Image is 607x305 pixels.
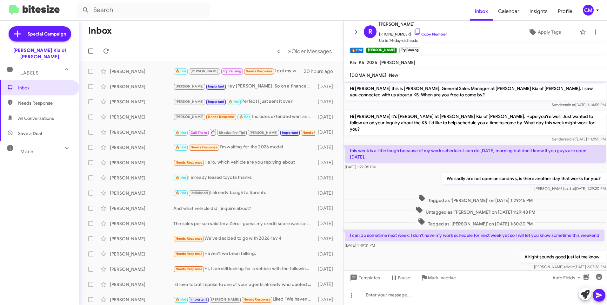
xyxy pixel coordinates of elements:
span: Important [282,131,298,135]
button: Next [284,45,336,58]
div: [DATE] [315,114,338,120]
span: Inbox [18,85,72,91]
span: Kia [350,60,356,65]
span: said at [564,186,575,191]
span: Important [190,297,207,302]
a: Special Campaign [9,26,71,42]
div: [PERSON_NAME] [110,99,173,105]
span: [PERSON_NAME] [DATE] 2:07:36 PM [534,264,606,269]
small: Try Pausing [399,48,420,53]
nav: Page navigation example [274,45,336,58]
div: Haven't we been talking. [173,250,315,257]
div: [DATE] [315,129,338,135]
span: Up to 14-day-old leads [379,37,447,44]
span: said at [564,102,575,107]
span: Apply Tags [538,26,561,38]
span: Needs Response [246,69,273,73]
div: [DATE] [315,205,338,211]
p: We sadly are not open on sundays, is there another day that works for you? [442,173,606,184]
div: [DATE] [315,266,338,272]
span: Needs Response [18,100,72,106]
div: 20 hours ago [304,68,338,75]
a: Copy Number [414,32,447,36]
span: Needs Response [243,297,270,302]
span: R [368,27,372,37]
span: Older Messages [291,48,332,55]
span: [PHONE_NUMBER] [379,28,447,37]
div: [PERSON_NAME] [110,144,173,151]
div: I already leased toyota thanks [173,174,315,181]
button: Mark Inactive [415,272,461,283]
div: [DATE] [315,175,338,181]
div: [DATE] [315,251,338,257]
span: Needs Response [190,145,217,149]
div: [PERSON_NAME] [110,129,173,135]
div: [PERSON_NAME] [110,190,173,196]
div: [PERSON_NAME] [110,266,173,272]
span: Needs Response [176,267,203,271]
div: Perfect I just sent it over. [173,98,315,105]
button: Auto Fields [547,272,588,283]
p: Alright sounds good just let me know! [519,251,606,263]
div: [PERSON_NAME] [110,68,173,75]
button: CM [577,5,600,16]
div: [DATE] [315,190,338,196]
span: » [288,47,291,55]
span: [DATE] 1:49:31 PM [345,243,375,248]
a: Inbox [470,2,493,21]
span: [PERSON_NAME] [379,20,447,28]
span: Needs Response [176,237,203,241]
div: Hey [PERSON_NAME], So on a finance that Sportage we could keep you below 600 a month with about $... [173,83,315,90]
span: Call Them [190,131,207,135]
div: The sales person said Im a Zero I guess my credit score was so low I couldnt leave the lot with a... [173,220,315,227]
div: [DATE] [315,296,338,303]
span: Try Pausing [223,69,241,73]
span: Needs Response [176,160,203,165]
div: Liked “We haven't put it on our lot yet; it's supposed to be priced in the mid-30s.” [173,296,315,303]
div: We've decided to go with 2026 rav 4 [173,235,315,242]
p: this week is a little tough because of my work schedule. I can do [DATE] morning but don't know i... [345,145,606,163]
input: Search [77,3,210,18]
div: [PERSON_NAME] [110,251,173,257]
p: Hi [PERSON_NAME] this is [PERSON_NAME], General Sales Manager at [PERSON_NAME] Kia of [PERSON_NAM... [345,83,606,101]
span: Mark Inactive [428,272,456,283]
span: Sender [DATE] 1:14:55 PM [552,102,606,107]
span: K5 [359,60,364,65]
div: I’d love to but I spoke to one of your agents already who quoted me $650 with nothing out of pock... [173,281,315,288]
div: [PERSON_NAME] [110,83,173,90]
div: [PERSON_NAME] [110,114,173,120]
div: Hello, which vehicle are you replying about [173,159,315,166]
span: Auto Fields [552,272,583,283]
small: 🔥 Hot [350,48,364,53]
span: 🔥 Hot [176,191,186,195]
a: Calendar [493,2,524,21]
span: [DATE] 1:27:05 PM [345,165,376,169]
span: Important [208,100,224,104]
div: Includes extended warranty [173,113,315,120]
button: Templates [344,272,385,283]
span: 🔥 Hot [229,100,239,104]
span: Labels [20,70,39,76]
div: [PERSON_NAME] [110,236,173,242]
span: All Conversations [18,115,54,121]
span: More [20,149,33,154]
span: Special Campaign [28,31,66,37]
span: Needs Response [208,115,235,119]
span: 🔥 Hot [176,145,186,149]
span: [PERSON_NAME] [176,84,204,88]
div: [DATE] [315,220,338,227]
span: [PERSON_NAME] [190,69,219,73]
span: Tagged as '[PERSON_NAME]' on [DATE] 1:29:45 PM [416,194,535,204]
span: Tagged as '[PERSON_NAME]' on [DATE] 1:30:20 PM [415,218,535,227]
div: [PERSON_NAME] [110,205,173,211]
span: 🔥 Hot [176,69,186,73]
span: Bitesize Pro-Tip! [219,131,245,135]
a: Profile [553,2,577,21]
span: 🔥 Hot [176,131,186,135]
span: New [389,72,398,78]
span: Save a Deal [18,130,42,137]
p: I can do sometime next week. I don't have my work schedule for next week yet so I will let you kn... [345,230,604,241]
